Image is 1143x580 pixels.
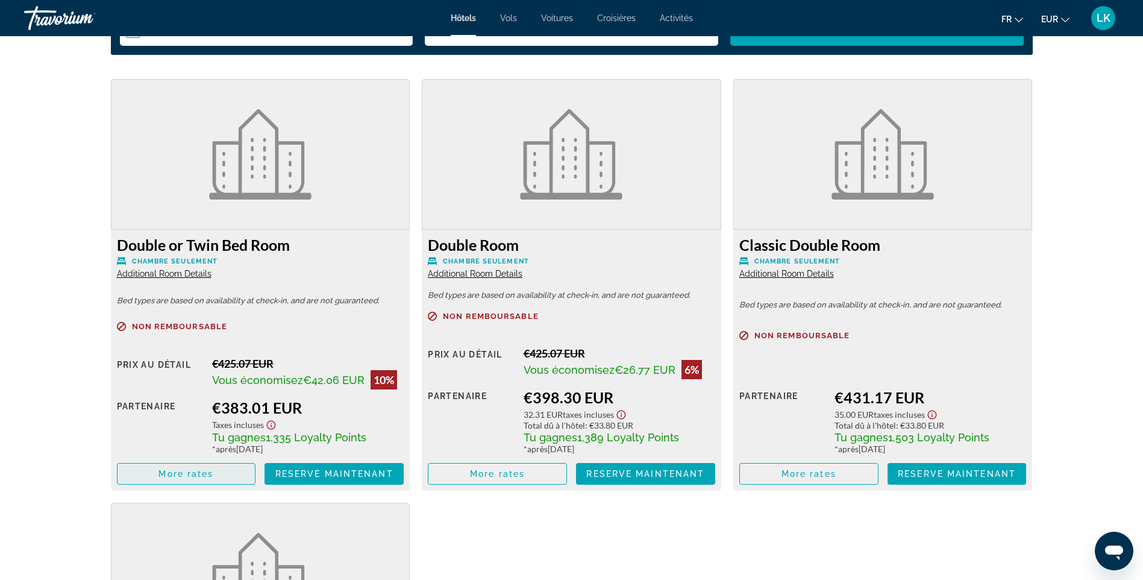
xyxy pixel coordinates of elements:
[303,374,365,386] span: €42.06 EUR
[443,312,539,320] span: Non remboursable
[428,291,715,300] p: Bed types are based on availability at check-in, and are not guaranteed.
[576,463,715,485] button: Reserve maintenant
[739,236,1027,254] h3: Classic Double Room
[265,463,404,485] button: Reserve maintenant
[739,269,834,279] span: Additional Room Details
[831,109,934,200] img: Classic Double Room
[1041,14,1058,24] span: EUR
[524,347,715,360] div: €425.07 EUR
[615,364,675,376] span: €26.77 EUR
[212,374,303,386] span: Vous économisez
[428,269,522,279] span: Additional Room Details
[1001,14,1012,24] span: fr
[524,364,615,376] span: Vous économisez
[888,431,989,444] span: 1,503 Loyalty Points
[754,332,850,339] span: Non remboursable
[451,13,476,23] a: Hôtels
[925,406,939,420] button: Show Taxes and Fees disclaimer
[117,236,404,254] h3: Double or Twin Bed Room
[835,444,1026,454] div: * [DATE]
[524,420,585,430] span: Total dû à l'hôtel
[874,409,925,420] span: Taxes incluses
[524,444,715,454] div: * [DATE]
[428,463,567,485] button: More rates
[264,417,278,430] button: Show Taxes and Fees disclaimer
[835,409,874,420] span: 35.00 EUR
[524,409,563,420] span: 32.31 EUR
[597,13,636,23] a: Croisières
[563,409,614,420] span: Taxes incluses
[212,357,404,370] div: €425.07 EUR
[781,469,836,479] span: More rates
[1041,10,1069,28] button: Change currency
[117,269,211,279] span: Additional Room Details
[266,431,366,444] span: 1,335 Loyalty Points
[524,388,715,406] div: €398.30 EUR
[520,109,622,200] img: Double Room
[524,431,577,444] span: Tu gagnes
[1088,5,1119,31] button: User Menu
[524,420,715,430] div: : €33.80 EUR
[835,420,896,430] span: Total dû à l'hôtel
[428,347,515,379] div: Prix au détail
[212,444,404,454] div: * [DATE]
[120,16,1024,46] div: Search widget
[739,463,878,485] button: More rates
[754,257,841,265] span: Chambre seulement
[212,420,264,430] span: Taxes incluses
[443,257,529,265] span: Chambre seulement
[577,431,679,444] span: 1,389 Loyalty Points
[132,257,218,265] span: Chambre seulement
[660,13,693,23] a: Activités
[898,469,1016,479] span: Reserve maintenant
[739,388,826,454] div: Partenaire
[527,444,548,454] span: après
[120,16,413,46] button: Select check in and out date
[371,370,397,389] div: 10%
[428,236,715,254] h3: Double Room
[428,388,515,454] div: Partenaire
[209,109,312,200] img: Double or Twin Bed Room
[117,399,204,454] div: Partenaire
[117,463,256,485] button: More rates
[158,469,213,479] span: More rates
[835,388,1026,406] div: €431.17 EUR
[117,357,204,389] div: Prix au détail
[586,469,704,479] span: Reserve maintenant
[275,469,393,479] span: Reserve maintenant
[739,301,1027,309] p: Bed types are based on availability at check-in, and are not guaranteed.
[132,323,228,330] span: Non remboursable
[835,431,888,444] span: Tu gagnes
[614,406,628,420] button: Show Taxes and Fees disclaimer
[681,360,702,379] div: 6%
[470,469,525,479] span: More rates
[500,13,517,23] a: Vols
[212,431,266,444] span: Tu gagnes
[216,444,236,454] span: après
[888,463,1027,485] button: Reserve maintenant
[1097,12,1110,24] span: LK
[838,444,859,454] span: après
[212,399,404,417] div: €383.01 EUR
[24,2,145,34] a: Travorium
[835,420,1026,430] div: : €33.80 EUR
[1001,10,1023,28] button: Change language
[117,297,404,305] p: Bed types are based on availability at check-in, and are not guaranteed.
[541,13,573,23] a: Voitures
[1095,532,1133,570] iframe: Button to launch messaging window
